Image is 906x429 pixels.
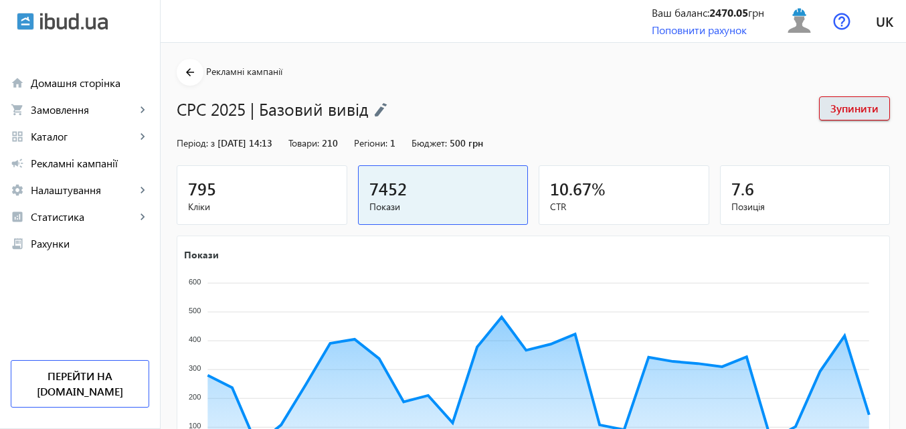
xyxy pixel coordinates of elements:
[731,200,879,213] span: Позиція
[189,393,201,401] tspan: 200
[876,13,893,29] span: uk
[11,210,24,224] mat-icon: analytics
[11,76,24,90] mat-icon: home
[830,101,879,116] span: Зупинити
[177,137,215,149] span: Період: з
[177,97,806,120] h1: CPC 2025 | Базовий вивід
[390,137,395,149] span: 1
[188,200,336,213] span: Кліки
[652,23,747,37] a: Поповнити рахунок
[592,177,606,199] span: %
[31,157,149,170] span: Рекламні кампанії
[709,5,748,19] b: 2470.05
[819,96,890,120] button: Зупинити
[11,237,24,250] mat-icon: receipt_long
[189,335,201,343] tspan: 400
[188,177,216,199] span: 795
[369,177,407,199] span: 7452
[31,183,136,197] span: Налаштування
[136,103,149,116] mat-icon: keyboard_arrow_right
[136,210,149,224] mat-icon: keyboard_arrow_right
[31,210,136,224] span: Статистика
[182,64,199,81] mat-icon: arrow_back
[31,103,136,116] span: Замовлення
[731,177,754,199] span: 7.6
[11,157,24,170] mat-icon: campaign
[11,103,24,116] mat-icon: shopping_cart
[136,130,149,143] mat-icon: keyboard_arrow_right
[184,248,219,260] text: Покази
[550,177,592,199] span: 10.67
[31,130,136,143] span: Каталог
[369,200,517,213] span: Покази
[412,137,447,149] span: Бюджет:
[189,278,201,286] tspan: 600
[11,360,149,408] a: Перейти на [DOMAIN_NAME]
[136,183,149,197] mat-icon: keyboard_arrow_right
[189,364,201,372] tspan: 300
[217,137,272,149] span: [DATE] 14:13
[17,13,34,30] img: ibud.svg
[206,65,282,78] span: Рекламні кампанії
[189,307,201,315] tspan: 500
[40,13,108,30] img: ibud_text.svg
[354,137,387,149] span: Регіони:
[288,137,319,149] span: Товари:
[31,237,149,250] span: Рахунки
[11,183,24,197] mat-icon: settings
[652,5,764,20] div: Ваш баланс: грн
[11,130,24,143] mat-icon: grid_view
[31,76,149,90] span: Домашня сторінка
[550,200,698,213] span: CTR
[833,13,850,30] img: help.svg
[450,137,483,149] span: 500 грн
[322,137,338,149] span: 210
[784,6,814,36] img: user.svg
